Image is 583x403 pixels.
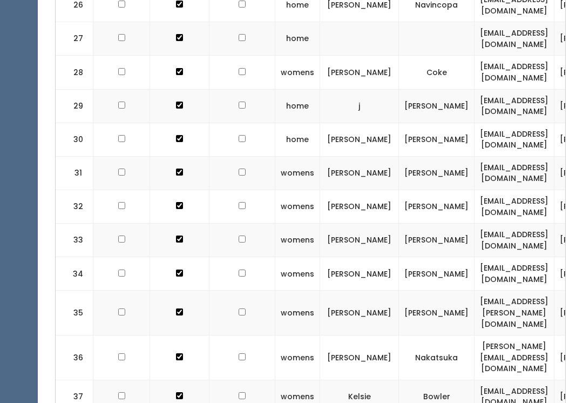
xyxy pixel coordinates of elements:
td: [PERSON_NAME] [399,257,474,291]
td: [PERSON_NAME] [320,335,399,380]
td: 28 [56,56,93,89]
td: [PERSON_NAME] [320,257,399,291]
td: [EMAIL_ADDRESS][DOMAIN_NAME] [474,190,554,223]
td: 32 [56,190,93,223]
td: womens [275,291,320,335]
td: home [275,22,320,56]
td: 36 [56,335,93,380]
td: [EMAIL_ADDRESS][DOMAIN_NAME] [474,257,554,291]
td: [PERSON_NAME] [399,123,474,156]
td: [PERSON_NAME] [320,224,399,257]
td: [EMAIL_ADDRESS][DOMAIN_NAME] [474,224,554,257]
td: 27 [56,22,93,56]
td: home [275,123,320,156]
td: [PERSON_NAME] [399,190,474,223]
td: womens [275,56,320,89]
td: [EMAIL_ADDRESS][DOMAIN_NAME] [474,56,554,89]
td: womens [275,224,320,257]
td: [EMAIL_ADDRESS][DOMAIN_NAME] [474,123,554,156]
td: [PERSON_NAME] [399,89,474,123]
td: womens [275,257,320,291]
td: [PERSON_NAME] [320,190,399,223]
td: Coke [399,56,474,89]
td: womens [275,190,320,223]
td: [PERSON_NAME] [320,156,399,190]
td: [PERSON_NAME] [320,56,399,89]
td: [PERSON_NAME] [320,291,399,335]
td: womens [275,335,320,380]
td: 30 [56,123,93,156]
td: 33 [56,224,93,257]
td: 34 [56,257,93,291]
td: 29 [56,89,93,123]
td: [EMAIL_ADDRESS][DOMAIN_NAME] [474,89,554,123]
td: 35 [56,291,93,335]
td: womens [275,156,320,190]
td: [EMAIL_ADDRESS][DOMAIN_NAME] [474,156,554,190]
td: home [275,89,320,123]
td: Nakatsuka [399,335,474,380]
td: [PERSON_NAME] [320,123,399,156]
td: 31 [56,156,93,190]
td: [EMAIL_ADDRESS][DOMAIN_NAME] [474,22,554,56]
td: j [320,89,399,123]
td: [PERSON_NAME] [399,156,474,190]
td: [EMAIL_ADDRESS][PERSON_NAME][DOMAIN_NAME] [474,291,554,335]
td: [PERSON_NAME] [399,291,474,335]
td: [PERSON_NAME] [399,224,474,257]
td: [PERSON_NAME][EMAIL_ADDRESS][DOMAIN_NAME] [474,335,554,380]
